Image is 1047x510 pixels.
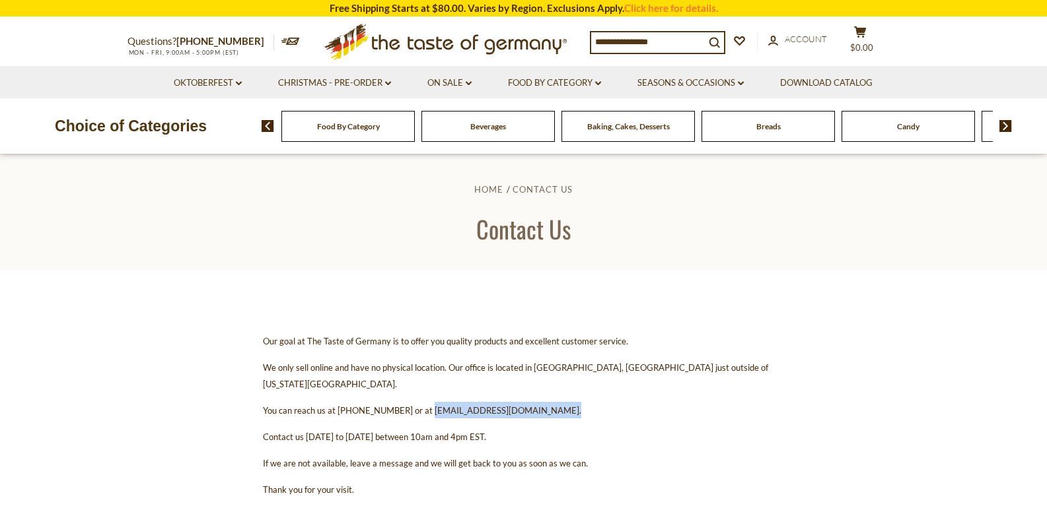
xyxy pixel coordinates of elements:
span: We only sell online and have no physical location. Our office is located in [GEOGRAPHIC_DATA], [G... [263,362,768,389]
a: On Sale [427,76,472,90]
a: Oktoberfest [174,76,242,90]
a: Contact Us [513,184,573,195]
a: [PHONE_NUMBER] [176,35,264,47]
h1: Contact Us [41,214,1006,243]
img: previous arrow [262,120,274,132]
span: MON - FRI, 9:00AM - 5:00PM (EST) [127,49,240,56]
a: Home [474,184,503,195]
a: Baking, Cakes, Desserts [587,121,670,131]
span: Our goal at The Taste of Germany is to offer you quality products and excellent customer service. [263,336,628,346]
a: Food By Category [508,76,601,90]
span: You can reach us at [PHONE_NUMBER] or at [EMAIL_ADDRESS][DOMAIN_NAME]. [263,405,581,416]
a: Candy [897,121,920,131]
span: $0.00 [850,42,873,53]
a: Food By Category [317,121,380,131]
a: Download Catalog [780,76,873,90]
button: $0.00 [841,26,881,59]
p: Questions? [127,33,274,50]
span: Account [785,34,827,44]
a: Seasons & Occasions [637,76,744,90]
a: Christmas - PRE-ORDER [278,76,391,90]
a: Beverages [470,121,506,131]
a: Account [768,32,827,47]
a: Click here for details. [624,2,718,14]
span: Thank you for your visit. [263,484,354,495]
span: Contact us [DATE] to [DATE] between 10am and 4pm EST. [263,431,486,442]
a: Breads [756,121,781,131]
span: If we are not available, leave a message and we will get back to you as soon as we can. [263,458,588,468]
img: next arrow [999,120,1012,132]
